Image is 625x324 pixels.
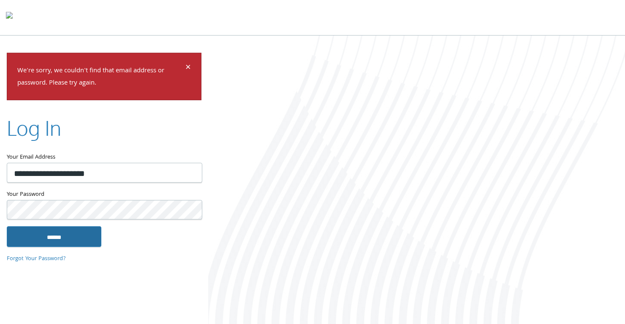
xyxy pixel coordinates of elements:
[7,254,66,264] a: Forgot Your Password?
[17,65,184,90] p: We're sorry, we couldn't find that email address or password. Please try again.
[185,63,191,74] button: Dismiss alert
[185,60,191,77] span: ×
[6,9,13,26] img: todyl-logo-dark.svg
[7,113,61,142] h2: Log In
[7,189,201,200] label: Your Password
